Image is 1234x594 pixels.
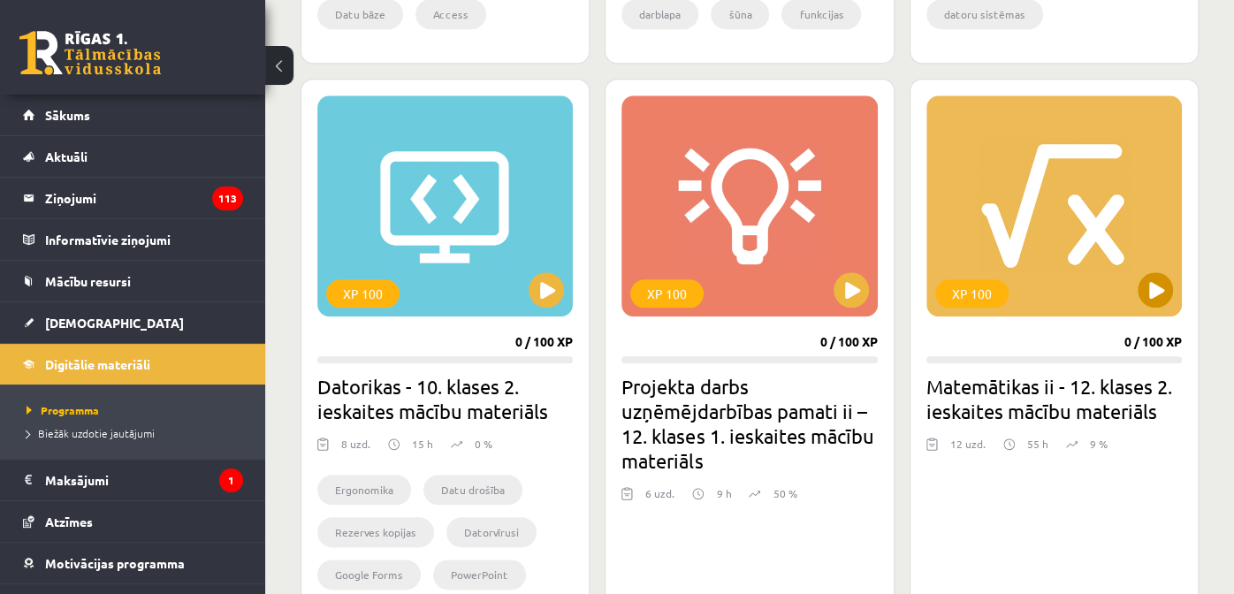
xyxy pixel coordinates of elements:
p: 9 h [716,485,731,501]
h2: Datorikas - 10. klases 2. ieskaites mācību materiāls [317,374,573,423]
a: Programma [27,402,248,418]
p: 55 h [1027,436,1048,452]
h2: Matemātikas ii - 12. klases 2. ieskaites mācību materiāls [926,374,1182,423]
span: Sākums [45,107,90,123]
p: 15 h [412,436,433,452]
span: Aktuāli [45,148,88,164]
h2: Projekta darbs uzņēmējdarbības pamati ii – 12. klases 1. ieskaites mācību materiāls [621,374,877,473]
a: Informatīvie ziņojumi [23,219,243,260]
div: 6 uzd. [645,485,674,512]
div: XP 100 [935,279,1009,308]
a: Digitālie materiāli [23,344,243,385]
li: PowerPoint [433,560,526,590]
li: Ergonomika [317,475,411,505]
span: Digitālie materiāli [45,356,150,372]
a: Aktuāli [23,136,243,177]
legend: Ziņojumi [45,178,243,218]
div: 12 uzd. [950,436,986,462]
a: Motivācijas programma [23,543,243,583]
li: Rezerves kopijas [317,517,434,547]
a: Biežāk uzdotie jautājumi [27,425,248,441]
p: 9 % [1090,436,1108,452]
legend: Informatīvie ziņojumi [45,219,243,260]
span: Programma [27,403,99,417]
li: Datu drošība [423,475,522,505]
span: [DEMOGRAPHIC_DATA] [45,315,184,331]
i: 1 [219,468,243,492]
li: Google Forms [317,560,421,590]
span: Motivācijas programma [45,555,185,571]
span: Atzīmes [45,514,93,529]
span: Mācību resursi [45,273,131,289]
p: 50 % [773,485,796,501]
a: Sākums [23,95,243,135]
a: Mācību resursi [23,261,243,301]
div: XP 100 [326,279,400,308]
a: Atzīmes [23,501,243,542]
span: Biežāk uzdotie jautājumi [27,426,155,440]
a: Maksājumi1 [23,460,243,500]
div: 8 uzd. [341,436,370,462]
div: XP 100 [630,279,704,308]
a: Rīgas 1. Tālmācības vidusskola [19,31,161,75]
i: 113 [212,187,243,210]
li: Datorvīrusi [446,517,537,547]
a: Ziņojumi113 [23,178,243,218]
legend: Maksājumi [45,460,243,500]
p: 0 % [475,436,492,452]
a: [DEMOGRAPHIC_DATA] [23,302,243,343]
